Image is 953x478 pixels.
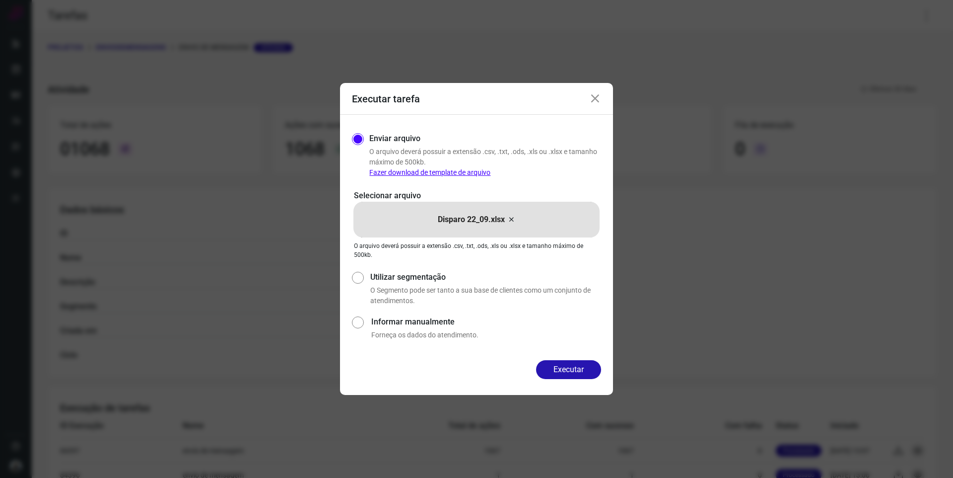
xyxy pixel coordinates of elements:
p: Disparo 22_09.xlsx [438,214,505,226]
p: O arquivo deverá possuir a extensão .csv, .txt, .ods, .xls ou .xlsx e tamanho máximo de 500kb. [354,241,599,259]
a: Fazer download de template de arquivo [369,168,490,176]
label: Utilizar segmentação [370,271,601,283]
button: Executar [536,360,601,379]
h3: Executar tarefa [352,93,420,105]
p: Selecionar arquivo [354,190,599,202]
label: Enviar arquivo [369,133,420,145]
p: O arquivo deverá possuir a extensão .csv, .txt, .ods, .xls ou .xlsx e tamanho máximo de 500kb. [369,147,601,178]
p: O Segmento pode ser tanto a sua base de clientes como um conjunto de atendimentos. [370,285,601,306]
label: Informar manualmente [371,316,601,328]
p: Forneça os dados do atendimento. [371,330,601,340]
